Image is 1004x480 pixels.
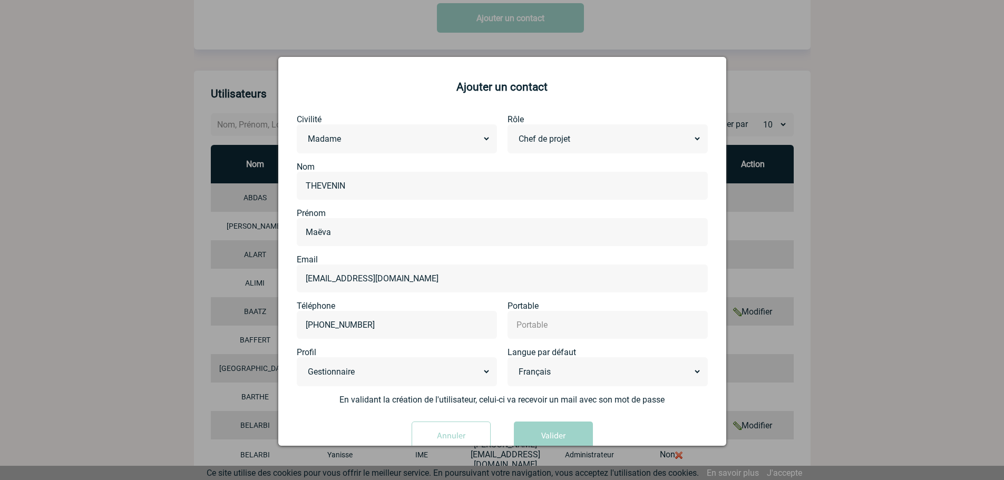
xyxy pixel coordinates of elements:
input: Email [303,271,701,286]
label: Email [297,254,708,265]
label: Langue par défaut [508,347,708,357]
label: Rôle [508,114,708,124]
input: Portable [514,317,701,332]
label: Prénom [297,208,708,218]
input: Prénom [303,224,701,240]
button: Valider [514,422,593,451]
label: Nom [297,162,708,172]
h2: Ajouter un contact [291,81,713,93]
label: Téléphone [297,301,497,311]
p: En validant la création de l'utilisateur, celui-ci va recevoir un mail avec son mot de passe [313,395,692,405]
label: Portable [508,301,708,311]
input: Annuler [412,422,491,451]
label: Civilité [297,114,497,124]
label: Profil [297,347,497,357]
input: Téléphone [303,317,491,332]
input: Nom [303,178,701,193]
